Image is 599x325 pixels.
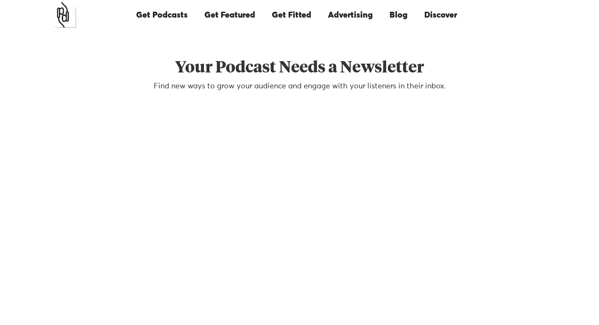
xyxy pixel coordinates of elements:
[128,1,196,29] a: Get Podcasts
[154,59,446,77] h1: Your Podcast Needs a Newsletter
[154,81,446,91] p: Find new ways to grow your audience and engage with your listeners in their inbox.
[320,1,381,29] a: Advertising
[381,1,416,29] a: Blog
[50,2,76,28] a: home
[196,1,263,29] a: Get Featured
[416,1,465,29] a: Discover
[263,1,320,29] a: Get Fitted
